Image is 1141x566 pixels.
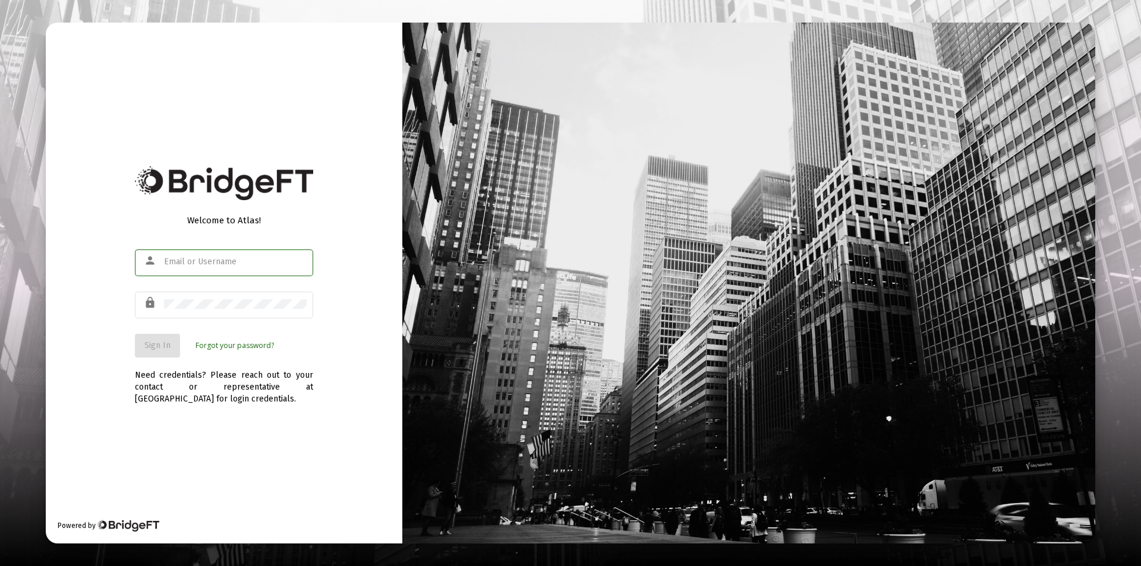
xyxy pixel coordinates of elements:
[97,520,159,532] img: Bridge Financial Technology Logo
[144,296,158,310] mat-icon: lock
[196,340,274,352] a: Forgot your password?
[135,166,313,200] img: Bridge Financial Technology Logo
[135,334,180,358] button: Sign In
[144,340,171,350] span: Sign In
[144,254,158,268] mat-icon: person
[135,358,313,405] div: Need credentials? Please reach out to your contact or representative at [GEOGRAPHIC_DATA] for log...
[58,520,159,532] div: Powered by
[135,214,313,226] div: Welcome to Atlas!
[164,257,307,267] input: Email or Username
